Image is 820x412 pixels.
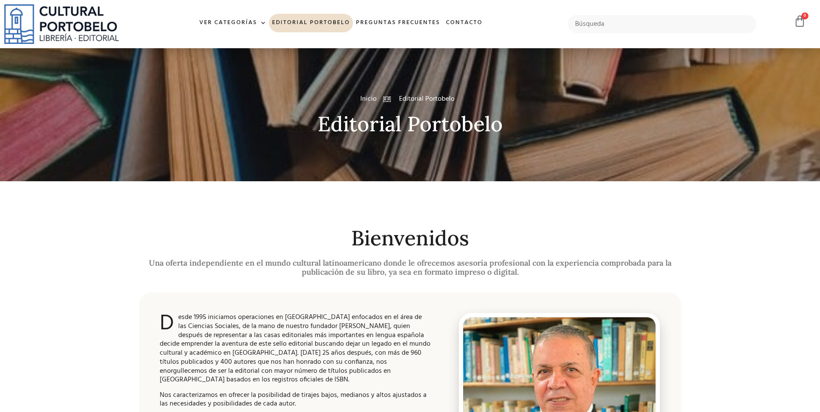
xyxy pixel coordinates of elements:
[360,94,377,104] a: Inicio
[794,15,806,28] a: 0
[353,14,443,32] a: Preguntas frecuentes
[139,113,681,136] h2: Editorial Portobelo
[139,258,681,277] h2: Una oferta independiente en el mundo cultural latinoamericano donde le ofrecemos asesoría profesi...
[443,14,486,32] a: Contacto
[160,391,431,409] p: Nos caracterizamos en ofrecer la posibilidad de tirajes bajos, medianos y altos ajustados a las n...
[397,94,455,104] span: Editorial Portobelo
[196,14,269,32] a: Ver Categorías
[568,15,757,33] input: Búsqueda
[139,227,681,250] h2: Bienvenidos
[160,313,174,335] span: D
[160,313,431,384] p: esde 1995 iniciamos operaciones en [GEOGRAPHIC_DATA] enfocados en el área de las Ciencias Sociale...
[269,14,353,32] a: Editorial Portobelo
[801,12,808,19] span: 0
